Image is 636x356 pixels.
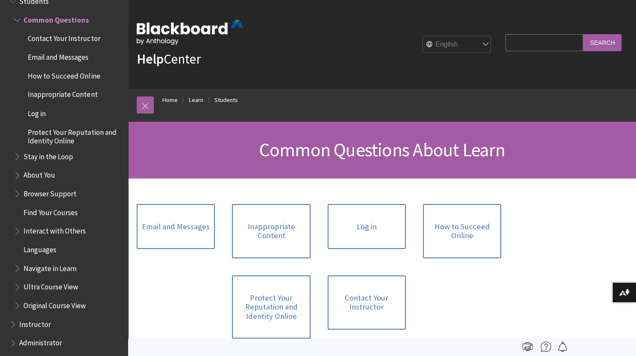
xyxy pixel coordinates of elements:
[189,95,203,105] a: Learn
[23,298,86,309] span: Original Course View
[583,34,621,51] input: Search
[23,224,86,235] span: Interact with Others
[23,168,55,179] span: About You
[137,20,243,45] img: Blackboard by Anthology
[19,336,62,347] span: Administrator
[423,36,491,53] select: Site Language Selector
[232,204,310,258] a: Inappropriate Content
[28,88,97,99] span: Inappropriate Content
[28,125,122,145] span: Protect Your Reputation and Identity Online
[214,95,238,105] a: Students
[137,204,215,249] a: Email and Messages
[522,341,533,352] img: Print
[28,32,100,43] span: Contact Your Instructor
[23,261,76,272] span: Navigate in Learn
[23,13,89,24] span: Common Questions
[557,341,568,352] img: Follow this page
[28,50,88,61] span: Email and Messages
[232,275,310,339] a: Protect Your Reputation and Identity Online
[23,280,78,291] span: Ultra Course View
[328,204,406,249] a: Log in
[28,69,100,80] span: How to Succeed Online
[137,50,164,67] strong: Help
[328,275,406,330] a: Contact Your Instructor
[137,50,201,67] a: HelpCenter
[162,95,178,105] a: Home
[23,205,78,216] span: Find Your Courses
[259,138,505,161] span: Common Questions About Learn
[23,242,56,254] span: Languages
[23,186,76,198] span: Browser Support
[19,317,51,328] span: Instructor
[23,149,73,160] span: Stay in the Loop
[28,106,46,117] span: Log in
[423,204,501,258] a: How to Succeed Online
[541,341,551,352] img: More help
